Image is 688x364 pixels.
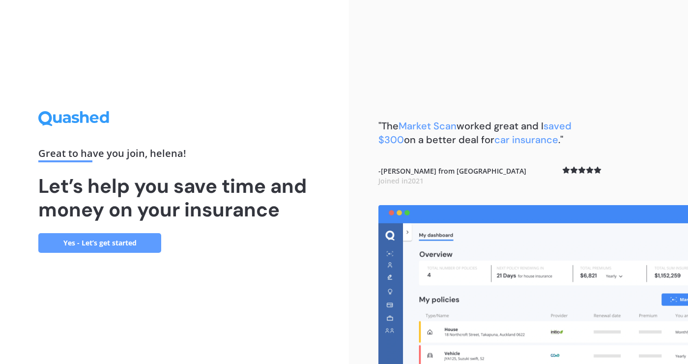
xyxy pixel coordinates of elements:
b: - [PERSON_NAME] from [GEOGRAPHIC_DATA] [378,166,526,185]
a: Yes - Let’s get started [38,233,161,253]
h1: Let’s help you save time and money on your insurance [38,174,311,221]
img: dashboard.webp [378,205,688,364]
span: Joined in 2021 [378,176,424,185]
span: saved $300 [378,120,572,146]
span: car insurance [494,133,558,146]
span: Market Scan [399,120,457,132]
b: "The worked great and I on a better deal for ." [378,120,572,146]
div: Great to have you join , helena ! [38,149,311,162]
